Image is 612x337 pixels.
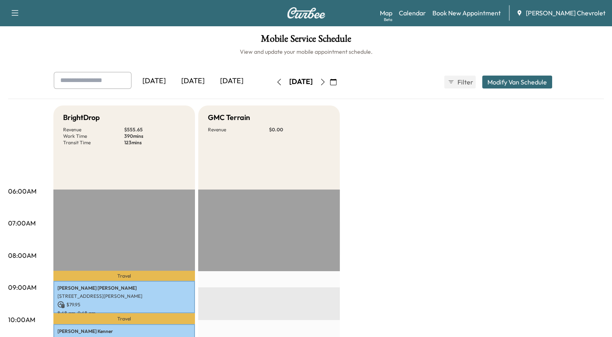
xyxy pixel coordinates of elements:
[63,126,124,133] p: Revenue
[135,72,174,91] div: [DATE]
[8,251,36,260] p: 08:00AM
[63,133,124,139] p: Work Time
[63,139,124,146] p: Transit Time
[208,126,269,133] p: Revenue
[57,293,191,299] p: [STREET_ADDRESS][PERSON_NAME]
[212,72,251,91] div: [DATE]
[57,285,191,291] p: [PERSON_NAME] [PERSON_NAME]
[289,77,313,87] div: [DATE]
[526,8,606,18] span: [PERSON_NAME] Chevrolet
[174,72,212,91] div: [DATE]
[384,17,392,23] div: Beta
[57,301,191,308] p: $ 79.95
[482,76,552,88] button: Modify Van Schedule
[399,8,426,18] a: Calendar
[208,112,250,123] h5: GMC Terrain
[8,315,35,324] p: 10:00AM
[457,77,472,87] span: Filter
[53,313,195,324] p: Travel
[8,34,604,48] h1: Mobile Service Schedule
[8,186,36,196] p: 06:00AM
[432,8,501,18] a: Book New Appointment
[63,112,100,123] h5: BrightDrop
[53,271,195,280] p: Travel
[57,328,191,335] p: [PERSON_NAME] Kenner
[8,282,36,292] p: 09:00AM
[124,133,185,139] p: 390 mins
[8,48,604,56] h6: View and update your mobile appointment schedule.
[380,8,392,18] a: MapBeta
[287,7,326,19] img: Curbee Logo
[57,310,191,316] p: 8:48 am - 9:48 am
[124,139,185,146] p: 123 mins
[8,218,36,228] p: 07:00AM
[124,126,185,133] p: $ 555.65
[269,126,330,133] p: $ 0.00
[444,76,476,88] button: Filter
